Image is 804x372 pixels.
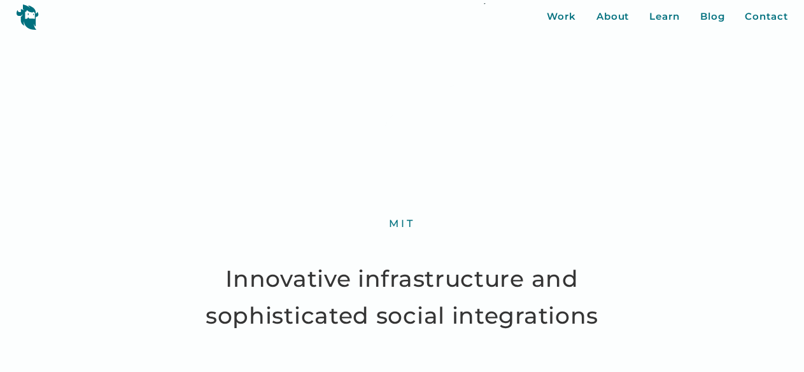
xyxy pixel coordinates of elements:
[649,10,680,24] a: Learn
[16,4,39,30] img: yeti logo icon
[161,261,644,334] h1: Innovative infrastructure and sophisticated social integrations
[389,217,415,231] div: MIT
[547,10,576,24] a: Work
[700,10,725,24] a: Blog
[596,10,630,24] a: About
[745,10,787,24] a: Contact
